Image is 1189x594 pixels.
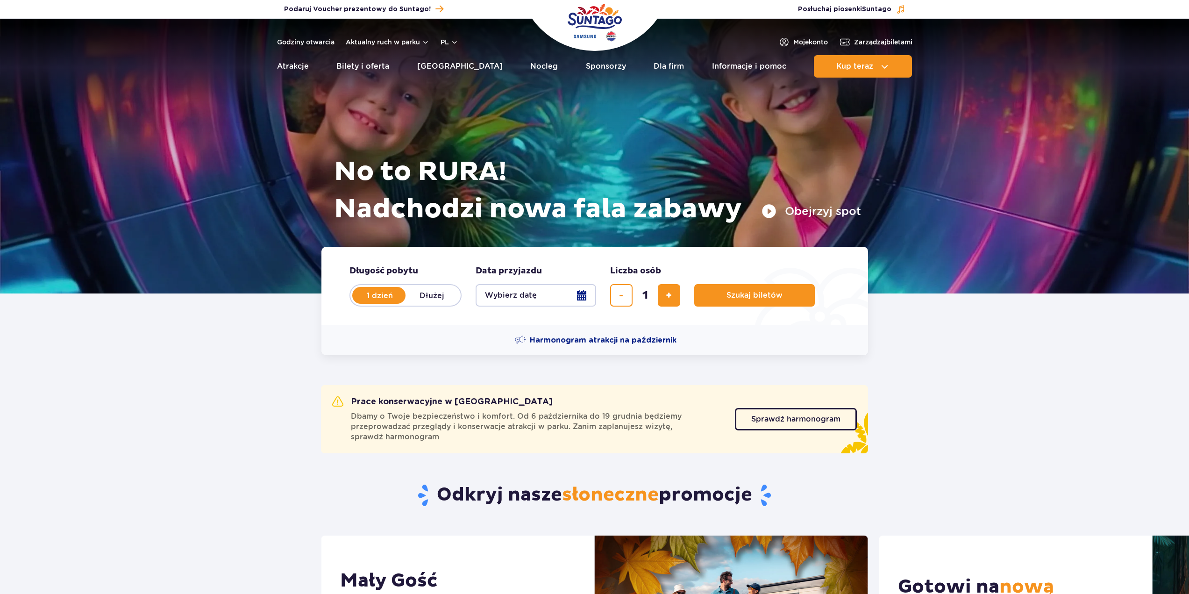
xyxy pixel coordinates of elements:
[798,5,891,14] span: Posłuchaj piosenki
[406,286,459,305] label: Dłużej
[332,396,553,408] h2: Prace konserwacyjne w [GEOGRAPHIC_DATA]
[762,204,861,219] button: Obejrzyj spot
[284,3,443,15] a: Podaruj Voucher prezentowy do Suntago!
[854,37,912,47] span: Zarządzaj biletami
[515,335,676,346] a: Harmonogram atrakcji na październik
[349,265,418,277] span: Długość pobytu
[530,55,558,78] a: Nocleg
[862,6,891,13] span: Suntago
[814,55,912,78] button: Kup teraz
[712,55,786,78] a: Informacje i pomoc
[793,37,828,47] span: Moje konto
[839,36,912,48] a: Zarządzajbiletami
[277,55,309,78] a: Atrakcje
[751,415,840,423] span: Sprawdź harmonogram
[735,408,857,430] a: Sprawdź harmonogram
[658,284,680,307] button: dodaj bilet
[634,284,656,307] input: liczba biletów
[441,37,458,47] button: pl
[798,5,905,14] button: Posłuchaj piosenkiSuntago
[476,284,596,307] button: Wybierz datę
[586,55,626,78] a: Sponsorzy
[610,265,661,277] span: Liczba osób
[694,284,815,307] button: Szukaj biletów
[336,55,389,78] a: Bilety i oferta
[562,483,659,507] span: słoneczne
[726,291,783,300] span: Szukaj biletów
[277,37,335,47] a: Godziny otwarcia
[334,153,861,228] h1: No to RURA! Nadchodzi nowa fala zabawy
[836,62,873,71] span: Kup teraz
[417,55,503,78] a: [GEOGRAPHIC_DATA]
[778,36,828,48] a: Mojekonto
[610,284,633,307] button: usuń bilet
[321,483,868,508] h2: Odkryj nasze promocje
[530,335,676,345] span: Harmonogram atrakcji na październik
[351,411,724,442] span: Dbamy o Twoje bezpieczeństwo i komfort. Od 6 października do 19 grudnia będziemy przeprowadzać pr...
[476,265,542,277] span: Data przyjazdu
[284,5,431,14] span: Podaruj Voucher prezentowy do Suntago!
[321,247,868,325] form: Planowanie wizyty w Park of Poland
[346,38,429,46] button: Aktualny ruch w parku
[353,286,406,305] label: 1 dzień
[654,55,684,78] a: Dla firm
